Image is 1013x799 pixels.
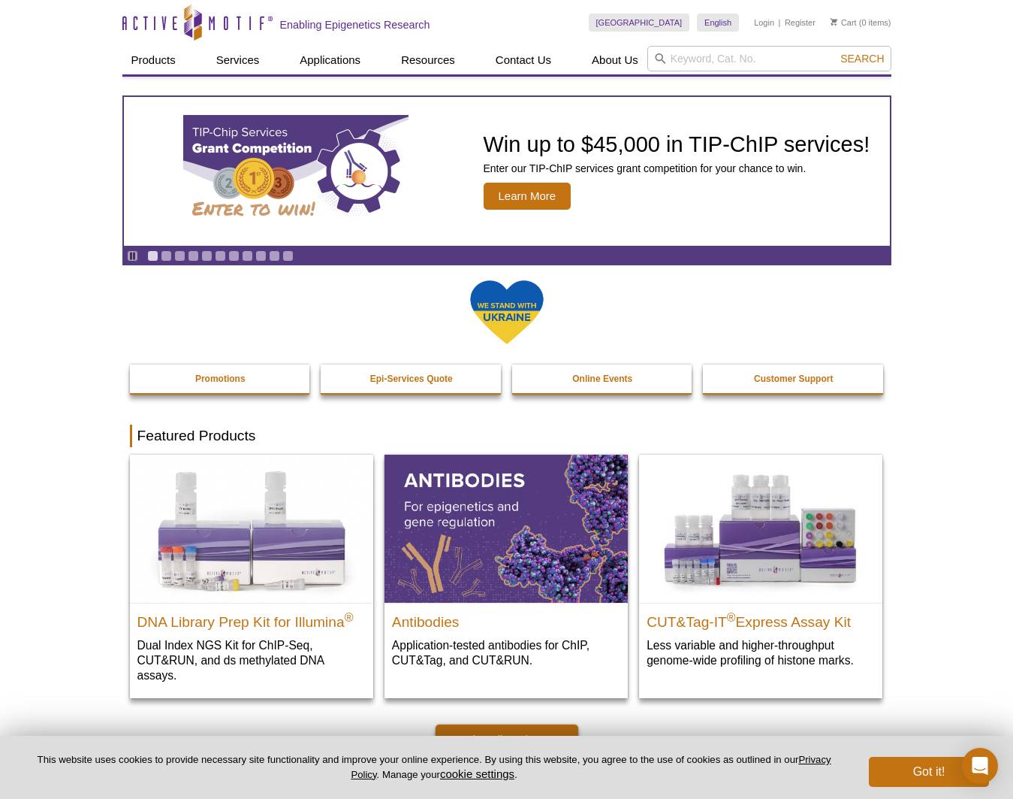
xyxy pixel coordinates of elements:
strong: Epi-Services Quote [370,374,453,384]
input: Keyword, Cat. No. [647,46,891,71]
li: | [779,14,781,32]
a: Resources [392,46,464,74]
div: Open Intercom Messenger [962,748,998,784]
a: TIP-ChIP Services Grant Competition Win up to $45,000 in TIP-ChIP services! Enter our TIP-ChIP se... [124,97,890,246]
a: Promotions [130,365,312,393]
sup: ® [727,610,736,623]
article: TIP-ChIP Services Grant Competition [124,97,890,246]
p: This website uses cookies to provide necessary site functionality and improve your online experie... [24,753,844,782]
a: [GEOGRAPHIC_DATA] [589,14,690,32]
a: Register [785,17,816,28]
a: View All Products [436,725,578,755]
a: Privacy Policy [351,754,831,779]
img: TIP-ChIP Services Grant Competition [183,115,409,228]
li: (0 items) [831,14,891,32]
a: Go to slide 6 [215,250,226,262]
a: Contact Us [487,46,560,74]
a: Go to slide 2 [161,250,172,262]
h2: Featured Products [130,425,884,447]
img: CUT&Tag-IT® Express Assay Kit [639,455,882,602]
a: Epi-Services Quote [321,365,502,393]
button: Search [836,52,888,65]
a: Go to slide 11 [282,250,294,262]
a: Go to slide 3 [174,250,185,262]
p: Application-tested antibodies for ChIP, CUT&Tag, and CUT&RUN. [392,637,620,668]
a: Toggle autoplay [127,250,138,262]
img: We Stand With Ukraine [469,279,544,346]
a: Customer Support [703,365,885,393]
a: Login [754,17,774,28]
a: DNA Library Prep Kit for Illumina DNA Library Prep Kit for Illumina® Dual Index NGS Kit for ChIP-... [130,455,373,698]
button: Got it! [869,757,989,787]
h2: DNA Library Prep Kit for Illumina [137,607,366,630]
p: Less variable and higher-throughput genome-wide profiling of histone marks​. [647,637,875,668]
a: Services [207,46,269,74]
img: Your Cart [831,18,837,26]
strong: Online Events [572,374,632,384]
img: All Antibodies [384,455,628,602]
a: Applications [291,46,369,74]
a: About Us [583,46,647,74]
h2: Enabling Epigenetics Research [280,18,430,32]
h2: Antibodies [392,607,620,630]
span: Search [840,53,884,65]
a: Go to slide 5 [201,250,213,262]
p: Dual Index NGS Kit for ChIP-Seq, CUT&RUN, and ds methylated DNA assays. [137,637,366,683]
a: Go to slide 7 [228,250,240,262]
img: DNA Library Prep Kit for Illumina [130,455,373,602]
strong: Customer Support [754,374,833,384]
a: English [697,14,739,32]
a: All Antibodies Antibodies Application-tested antibodies for ChIP, CUT&Tag, and CUT&RUN. [384,455,628,682]
a: Go to slide 9 [255,250,267,262]
sup: ® [345,610,354,623]
a: Go to slide 10 [269,250,280,262]
a: Go to slide 1 [147,250,158,262]
p: Enter our TIP-ChIP services grant competition for your chance to win. [484,162,870,175]
a: Products [122,46,185,74]
h2: Win up to $45,000 in TIP-ChIP services! [484,133,870,156]
strong: Promotions [195,374,246,384]
a: Go to slide 8 [242,250,253,262]
a: Go to slide 4 [188,250,199,262]
span: Learn More [484,183,571,210]
button: cookie settings [440,767,514,780]
a: CUT&Tag-IT® Express Assay Kit CUT&Tag-IT®Express Assay Kit Less variable and higher-throughput ge... [639,455,882,682]
h2: CUT&Tag-IT Express Assay Kit [647,607,875,630]
a: Online Events [512,365,694,393]
a: Cart [831,17,857,28]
